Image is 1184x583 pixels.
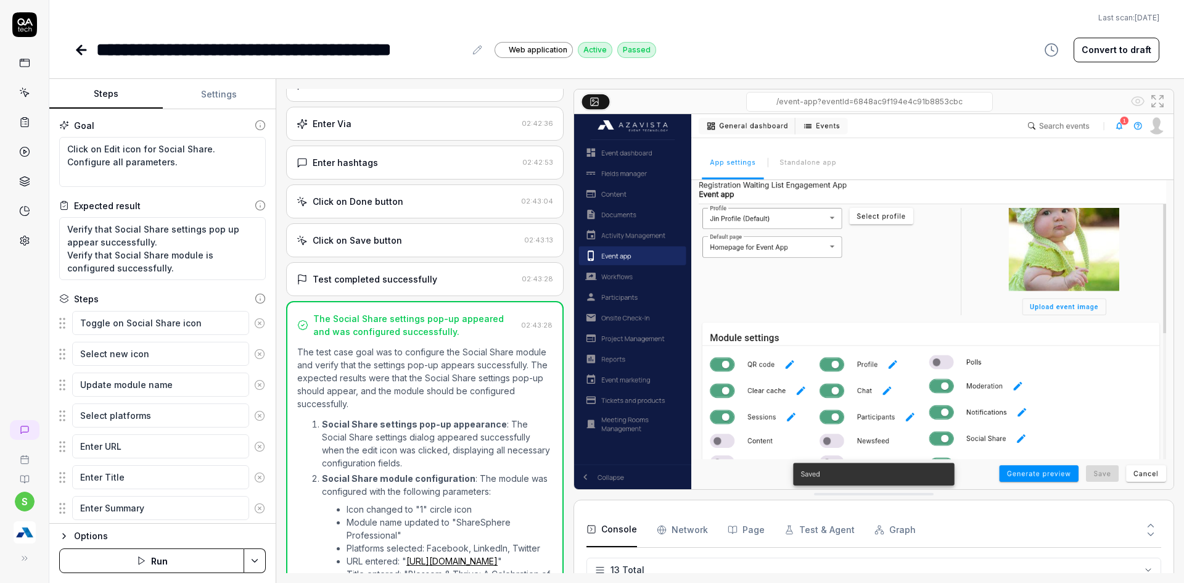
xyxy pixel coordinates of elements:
button: Remove step [249,342,270,366]
time: 02:43:04 [521,197,553,205]
div: Enter Via [313,117,351,130]
a: Documentation [5,465,44,484]
div: Enter hashtags [313,156,378,169]
li: Platforms selected: Facebook, LinkedIn, Twitter [347,542,553,555]
div: Suggestions [59,495,266,521]
button: Azavista Logo [5,511,44,546]
div: Suggestions [59,310,266,336]
button: Settings [163,80,276,109]
time: 02:42:36 [522,119,553,128]
button: Page [728,513,765,547]
li: URL entered: " " [347,555,553,568]
button: Remove step [249,434,270,459]
time: 02:42:53 [522,158,553,167]
button: Test & Agent [784,513,855,547]
button: View version history [1037,38,1066,62]
div: The Social Share settings pop-up appeared and was configured successfully. [313,312,516,338]
a: Web application [495,41,573,58]
li: Module name updated to "ShareSphere Professional" [347,516,553,542]
button: Remove step [249,403,270,428]
time: [DATE] [1135,13,1159,22]
div: Suggestions [59,372,266,398]
button: Convert to draft [1074,38,1159,62]
time: 02:43:28 [521,321,553,329]
div: Goal [74,119,94,132]
div: Suggestions [59,465,266,490]
button: Remove step [249,465,270,490]
button: s [15,492,35,511]
a: Book a call with us [5,445,44,465]
strong: Social Share settings pop-up appearance [322,419,507,429]
div: Click on Done button [313,195,403,208]
a: [URL][DOMAIN_NAME] [406,556,498,566]
p: : The module was configured with the following parameters: [322,472,553,498]
button: Options [59,529,266,544]
button: Console [586,513,637,547]
button: Remove step [249,373,270,397]
p: The test case goal was to configure the Social Share module and verify that the settings pop-up a... [297,345,553,410]
a: New conversation [10,420,39,440]
button: Remove step [249,496,270,521]
img: Screenshot [574,114,1174,489]
div: Test completed successfully [313,273,437,286]
button: Network [657,513,708,547]
time: 02:43:13 [524,236,553,244]
time: 02:43:28 [522,275,553,283]
button: Run [59,548,244,573]
img: Azavista Logo [14,521,36,544]
p: : The Social Share settings dialog appeared successfully when the edit icon was clicked, displayi... [322,418,553,469]
button: Last scan:[DATE] [1098,12,1159,23]
button: Steps [49,80,163,109]
div: Suggestions [59,341,266,367]
div: Suggestions [59,434,266,460]
div: Expected result [74,199,141,212]
div: Passed [617,42,656,58]
button: Remove step [249,311,270,336]
span: Web application [509,44,567,56]
div: Steps [74,292,99,305]
div: Options [74,529,266,544]
button: Graph [874,513,916,547]
div: Active [578,42,612,58]
div: Click on Save button [313,234,402,247]
button: Open in full screen [1148,91,1167,111]
strong: Social Share module configuration [322,473,475,484]
span: Last scan: [1098,12,1159,23]
button: Show all interative elements [1128,91,1148,111]
div: Suggestions [59,403,266,429]
li: Icon changed to "1" circle icon [347,503,553,516]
